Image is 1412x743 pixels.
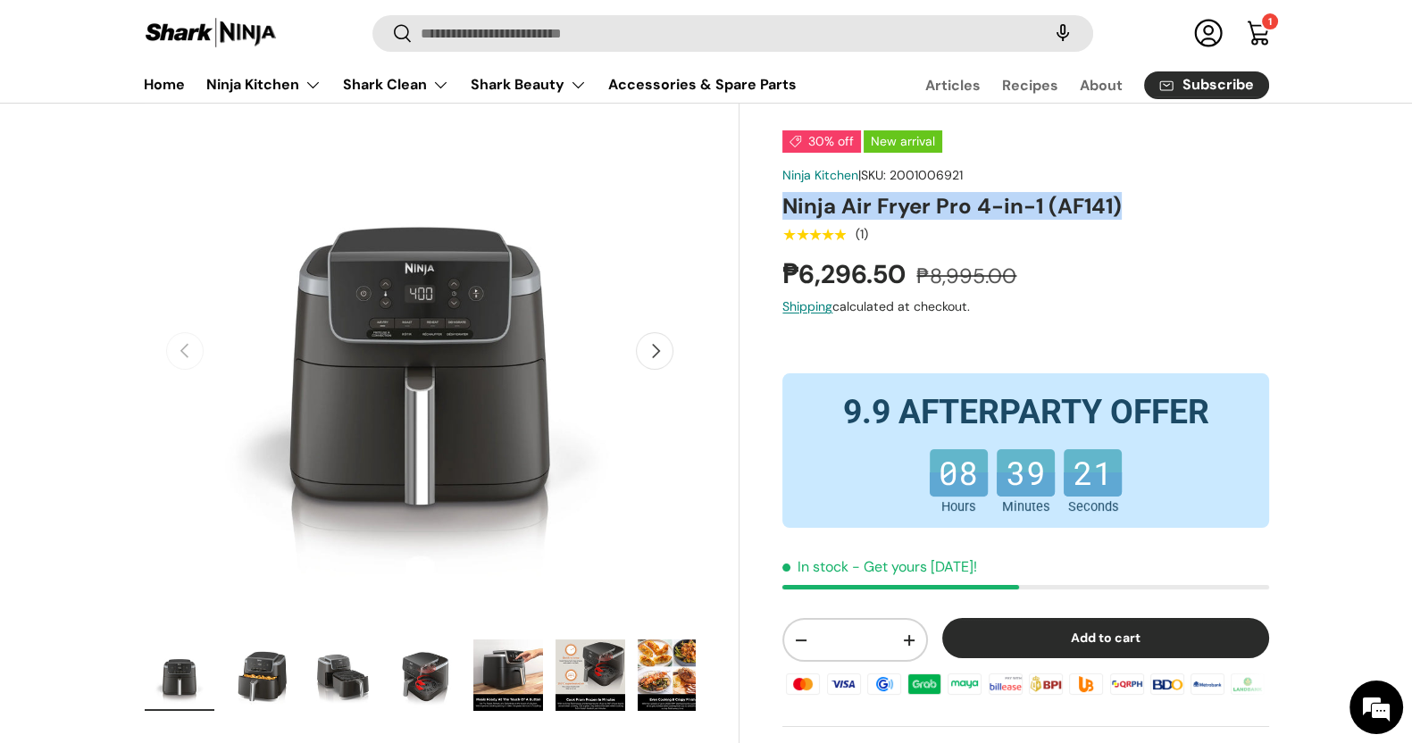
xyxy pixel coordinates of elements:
speech-search-button: Search by voice [1034,14,1091,54]
span: 30% off [782,130,861,153]
nav: Primary [144,67,797,103]
a: Accessories & Spare Parts [608,67,797,102]
a: Shipping [782,298,832,314]
span: ★★★★★ [782,226,846,244]
span: Subscribe [1182,79,1254,93]
div: Minimize live chat window [293,9,336,52]
img: Shark Ninja Philippines [144,16,278,51]
p: - Get yours [DATE]! [852,558,977,577]
strong: ₱6,296.50 [782,257,910,291]
a: About [1080,68,1123,103]
img: Ninja Air Fryer Pro 4-in-1 (AF141) [556,639,625,711]
span: New arrival [864,130,942,153]
a: Ninja Kitchen [782,167,858,183]
img: Ninja Air Fryer Pro 4-in-1 (AF141) [227,639,297,711]
img: Ninja Air Fryer Pro 4-in-1 (AF141) [309,639,379,711]
span: 1 [1268,16,1272,29]
img: qrph [1107,671,1146,697]
img: Ninja Air Fryer Pro 4-in-1 (AF141) [473,639,543,711]
img: metrobank [1188,671,1227,697]
img: bpi [1026,671,1065,697]
span: 2001006921 [890,167,963,183]
summary: Shark Beauty [460,67,597,103]
a: Recipes [1002,68,1058,103]
img: bdo [1148,671,1187,697]
img: visa [823,671,863,697]
img: grabpay [905,671,944,697]
a: Home [144,67,185,102]
img: Ninja Air Fryer Pro 4-in-1 (AF141) [391,639,461,711]
summary: Shark Clean [332,67,460,103]
img: maya [945,671,984,697]
h1: Ninja Air Fryer Pro 4-in-1 (AF141) [782,192,1268,220]
img: ubp [1066,671,1106,697]
s: ₱8,995.00 [916,263,1016,289]
span: We're online! [104,225,246,405]
img: Ninja Air Fryer Pro 4-in-1 (AF141) [638,639,707,711]
textarea: Type your message and hit 'Enter' [9,488,340,550]
img: landbank [1228,671,1267,697]
div: (1) [856,229,868,242]
b: 39 [997,449,1055,473]
span: | [858,167,963,183]
nav: Secondary [882,67,1269,103]
b: 08 [930,449,988,473]
div: Chat with us now [93,100,300,123]
img: master [783,671,823,697]
img: gcash [865,671,904,697]
span: SKU: [861,167,886,183]
span: In stock [782,558,848,577]
a: Articles [925,68,981,103]
summary: Ninja Kitchen [196,67,332,103]
button: Add to cart [942,619,1269,659]
div: 5.0 out of 5.0 stars [782,227,846,243]
img: billease [986,671,1025,697]
div: calculated at checkout. [782,297,1268,316]
a: Subscribe [1144,71,1269,99]
b: 21 [1064,449,1122,473]
media-gallery: Gallery Viewer [144,75,697,717]
img: https://sharkninja.com.ph/products/ninja-air-fryer-pro-4-in-1-af141 [145,639,214,711]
